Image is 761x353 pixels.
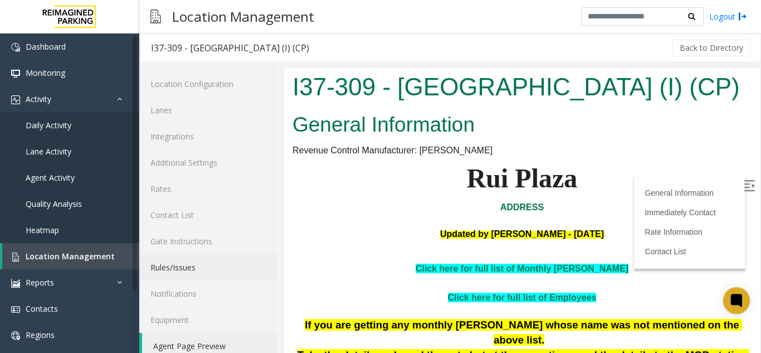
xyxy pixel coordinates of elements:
[371,296,374,307] span: .
[13,281,466,308] span: Take the details and vend the gate but at the same time send the details to the MOD stating the [...
[164,225,313,234] a: Click here for full list of Employees
[738,11,747,22] img: logout
[26,41,66,52] span: Dashboard
[26,330,55,340] span: Regions
[26,94,51,104] span: Activity
[11,279,20,288] img: 'icon'
[360,140,432,149] a: Immediately Contact
[183,95,294,125] b: Rui Plaza
[11,253,20,262] img: 'icon'
[360,120,430,129] a: General Information
[139,176,278,202] a: Rates
[26,120,71,130] span: Daily Activity
[360,159,418,168] a: Rate Information
[11,69,20,78] img: 'icon'
[11,305,20,314] img: 'icon'
[139,123,278,149] a: Integrations
[26,303,58,314] span: Contacts
[26,172,75,183] span: Agent Activity
[139,307,278,333] a: Equipment
[460,112,471,123] img: Open/Close Sidebar Menu
[11,43,20,52] img: 'icon'
[8,42,467,71] h2: General Information
[216,134,260,144] a: ADDRESS
[139,202,278,228] a: Contact List
[672,40,750,56] button: Back to Directory
[131,196,344,205] a: Click here for full list of Monthly [PERSON_NAME]
[8,78,208,87] span: Revenue Control Manufacturer: [PERSON_NAME]
[151,41,309,55] div: I37-309 - [GEOGRAPHIC_DATA] (I) (CP)
[8,2,467,36] h1: I37-309 - [GEOGRAPHIC_DATA] (I) (CP)
[139,254,278,281] a: Rules/Issues
[139,97,278,123] a: Lanes
[2,243,139,269] a: Location Management
[167,3,320,30] h3: Location Management
[139,149,278,176] a: Additional Settings
[26,67,65,78] span: Monitoring
[139,281,278,307] a: Notifications
[709,11,747,22] a: Logout
[26,199,82,209] span: Quality Analysis
[11,95,20,104] img: 'icon'
[26,251,115,262] span: Location Management
[26,146,71,157] span: Lane Activity
[21,251,458,278] span: If you are getting any monthly [PERSON_NAME] whose name was not mentioned on the above list.
[26,277,54,288] span: Reports
[139,228,278,254] a: Gate Instructions
[26,225,59,235] span: Heatmap
[360,179,402,188] a: Contact List
[139,71,278,97] a: Location Configuration
[156,161,320,171] span: Updated by [PERSON_NAME] - [DATE]
[11,331,20,340] img: 'icon'
[150,3,161,30] img: pageIcon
